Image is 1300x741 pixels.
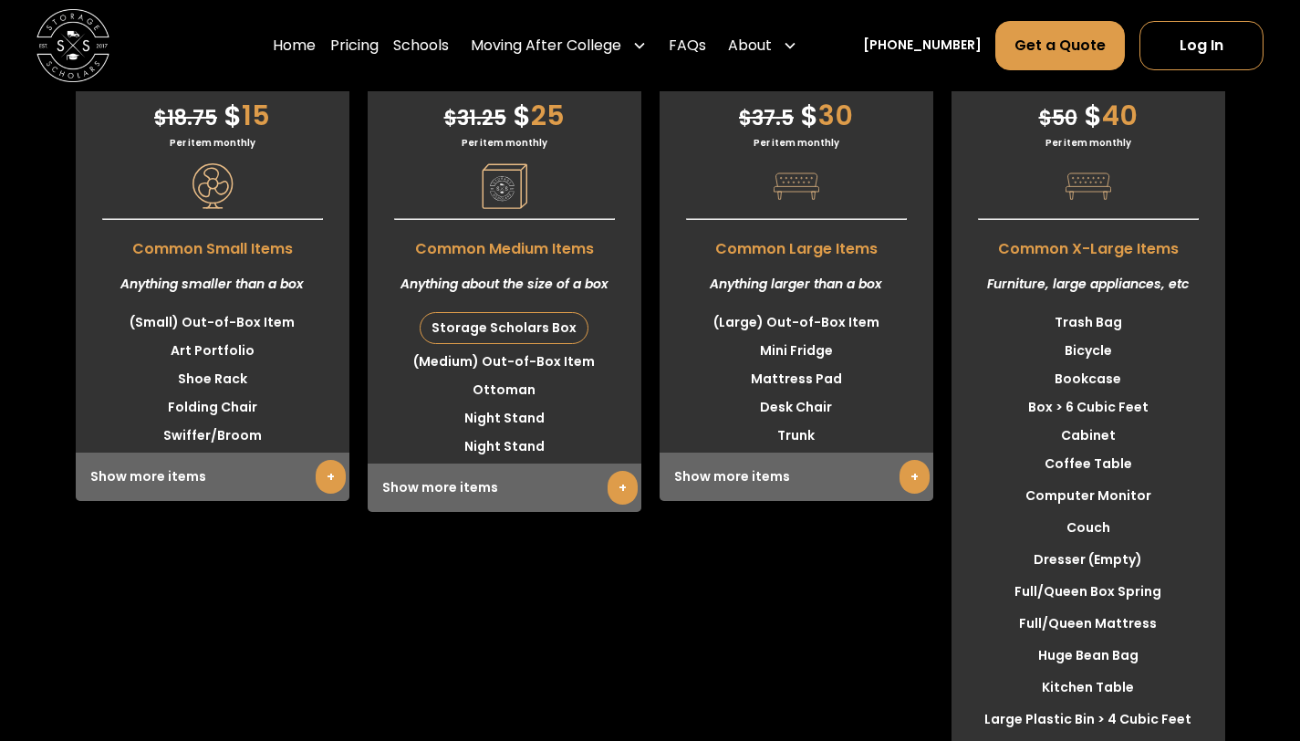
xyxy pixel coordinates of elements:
span: $ [513,96,531,135]
li: Coffee Table [952,450,1225,478]
li: Mini Fridge [660,337,933,365]
div: Show more items [368,464,641,512]
img: Pricing Category Icon [1066,163,1111,209]
span: $ [154,104,167,132]
li: Computer Monitor [952,482,1225,510]
div: Anything about the size of a box [368,260,641,308]
div: About [728,35,772,57]
div: Storage Scholars Box [421,313,588,343]
span: 50 [1039,104,1077,132]
div: Anything smaller than a box [76,260,349,308]
li: Shoe Rack [76,365,349,393]
div: 40 [952,86,1225,136]
a: + [900,460,930,494]
span: $ [1039,104,1052,132]
span: $ [739,104,752,132]
li: Couch [952,514,1225,542]
li: (Medium) Out-of-Box Item [368,348,641,376]
div: Per item monthly [660,136,933,150]
li: Dresser (Empty) [952,546,1225,574]
div: Per item monthly [368,136,641,150]
li: Large Plastic Bin > 4 Cubic Feet [952,705,1225,734]
li: Full/Queen Mattress [952,610,1225,638]
li: Night Stand [368,404,641,433]
span: 31.25 [444,104,506,132]
li: Art Portfolio [76,337,349,365]
a: FAQs [669,20,706,71]
li: Ottoman [368,376,641,404]
a: Home [273,20,316,71]
span: Common Medium Items [368,229,641,260]
img: Storage Scholars main logo [36,9,109,82]
div: Moving After College [471,35,621,57]
li: (Large) Out-of-Box Item [660,308,933,337]
li: Kitchen Table [952,673,1225,702]
a: Get a Quote [995,21,1125,70]
a: Pricing [330,20,379,71]
div: Anything larger than a box [660,260,933,308]
div: 25 [368,86,641,136]
div: Per item monthly [952,136,1225,150]
span: 18.75 [154,104,217,132]
a: + [316,460,346,494]
a: Schools [393,20,449,71]
span: $ [800,96,818,135]
img: Pricing Category Icon [774,163,819,209]
span: Common X-Large Items [952,229,1225,260]
li: (Small) Out-of-Box Item [76,308,349,337]
a: + [608,471,638,505]
li: Trash Bag [952,308,1225,337]
li: Trunk [660,422,933,450]
div: Show more items [660,453,933,501]
div: About [721,20,805,71]
img: Pricing Category Icon [482,163,527,209]
span: $ [444,104,457,132]
li: Box > 6 Cubic Feet [952,393,1225,422]
li: Huge Bean Bag [952,642,1225,670]
span: 37.5 [739,104,794,132]
div: Show more items [76,453,349,501]
li: Mattress Pad [660,365,933,393]
div: 30 [660,86,933,136]
div: 15 [76,86,349,136]
li: Bicycle [952,337,1225,365]
li: Cabinet [952,422,1225,450]
a: Log In [1139,21,1264,70]
div: Per item monthly [76,136,349,150]
li: Bookcase [952,365,1225,393]
a: [PHONE_NUMBER] [863,36,982,55]
span: $ [1084,96,1102,135]
li: Night Stand [368,433,641,461]
li: Swiffer/Broom [76,422,349,450]
span: Common Small Items [76,229,349,260]
li: Folding Chair [76,393,349,422]
div: Moving After College [463,20,654,71]
span: Common Large Items [660,229,933,260]
img: Pricing Category Icon [190,163,235,209]
li: Desk Chair [660,393,933,422]
div: Furniture, large appliances, etc [952,260,1225,308]
span: $ [224,96,242,135]
li: Full/Queen Box Spring [952,578,1225,606]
